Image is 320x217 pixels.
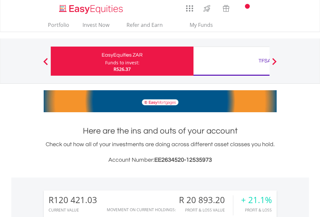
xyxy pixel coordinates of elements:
[154,157,212,163] span: EE2634520-12535973
[44,125,277,137] h1: Here are the ins and outs of your account
[55,50,190,60] div: EasyEquities ZAR
[186,5,193,12] img: grid-menu-icon.svg
[58,4,126,15] img: EasyEquities_Logo.png
[120,22,170,32] a: Refer and Earn
[241,208,272,212] div: Profit & Loss
[180,21,223,29] span: My Funds
[105,60,139,66] div: Funds to invest:
[49,195,97,205] div: R120 421.03
[221,3,231,14] img: vouchers-v2.svg
[182,2,197,12] a: AppsGrid
[44,140,277,165] div: Check out how all of your investments are doing across different asset classes you hold.
[179,208,233,212] div: Profit & Loss Value
[49,208,97,212] div: CURRENT VALUE
[114,66,131,72] span: R526.37
[107,208,176,212] div: Movement on Current Holdings:
[216,2,236,14] a: Vouchers
[44,156,277,165] h3: Account Number:
[80,22,112,32] a: Invest Now
[39,61,52,68] button: Previous
[268,61,281,68] button: Next
[269,2,285,16] a: My Profile
[45,22,72,32] a: Portfolio
[202,3,212,14] img: thrive-v2.svg
[127,21,163,28] span: Refer and Earn
[236,2,252,15] a: Notifications
[179,195,233,205] div: R 20 893.20
[241,195,272,205] div: + 21.1%
[252,2,269,15] a: FAQ's and Support
[57,2,126,15] a: Home page
[44,90,277,112] img: EasyMortage Promotion Banner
